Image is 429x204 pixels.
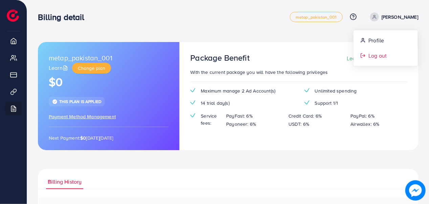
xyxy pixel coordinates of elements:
[78,65,105,72] span: Change plan
[18,18,74,23] div: Domain: [DOMAIN_NAME]
[353,30,418,66] ul: [PERSON_NAME]
[304,100,309,105] img: tick
[49,134,169,142] p: Next Payment: [DATE][DATE]
[290,12,343,22] a: metap_pakistan_001
[350,120,379,128] p: Airwallex: 6%
[190,88,195,93] img: tick
[190,53,249,63] h3: Package Benefit
[226,120,256,128] p: Payoneer: 6%
[347,55,367,62] a: Learn
[26,40,61,44] div: Domain Overview
[368,36,384,44] span: Profile
[59,99,101,104] span: This plan is applied
[288,120,309,128] p: USDT: 6%
[190,68,407,76] p: With the current package you will have the following privileges
[11,11,16,16] img: logo_orange.svg
[18,39,24,45] img: tab_domain_overview_orange.svg
[11,18,16,23] img: website_grey.svg
[288,112,322,120] p: Credit Card: 6%
[304,88,309,93] img: tick
[80,135,86,141] strong: $0
[315,100,338,106] span: Support 1/1
[67,39,73,45] img: tab_keywords_by_traffic_grey.svg
[368,52,387,60] span: Log out
[19,11,33,16] div: v 4.0.25
[7,9,19,22] img: logo
[226,112,253,120] p: PayFast: 6%
[350,112,374,120] p: PayPal: 6%
[405,180,426,201] img: image
[201,113,221,126] span: Service fees:
[49,53,112,63] span: metap_pakistan_001
[48,178,82,186] span: Billing History
[382,13,418,21] p: [PERSON_NAME]
[296,15,337,19] span: metap_pakistan_001
[367,13,418,21] a: [PERSON_NAME]
[315,87,357,94] span: Unlimited spending
[52,99,58,104] img: tick
[201,100,229,106] span: 14 trial day(s)
[75,40,114,44] div: Keywords by Traffic
[49,64,69,72] a: Learn
[38,12,90,22] h3: Billing detail
[49,75,169,89] h1: $0
[49,113,116,120] span: Payment Method Management
[190,113,195,118] img: tick
[190,100,195,105] img: tick
[72,63,111,74] button: Change plan
[201,87,275,94] span: Maximum manage 2 Ad Account(s)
